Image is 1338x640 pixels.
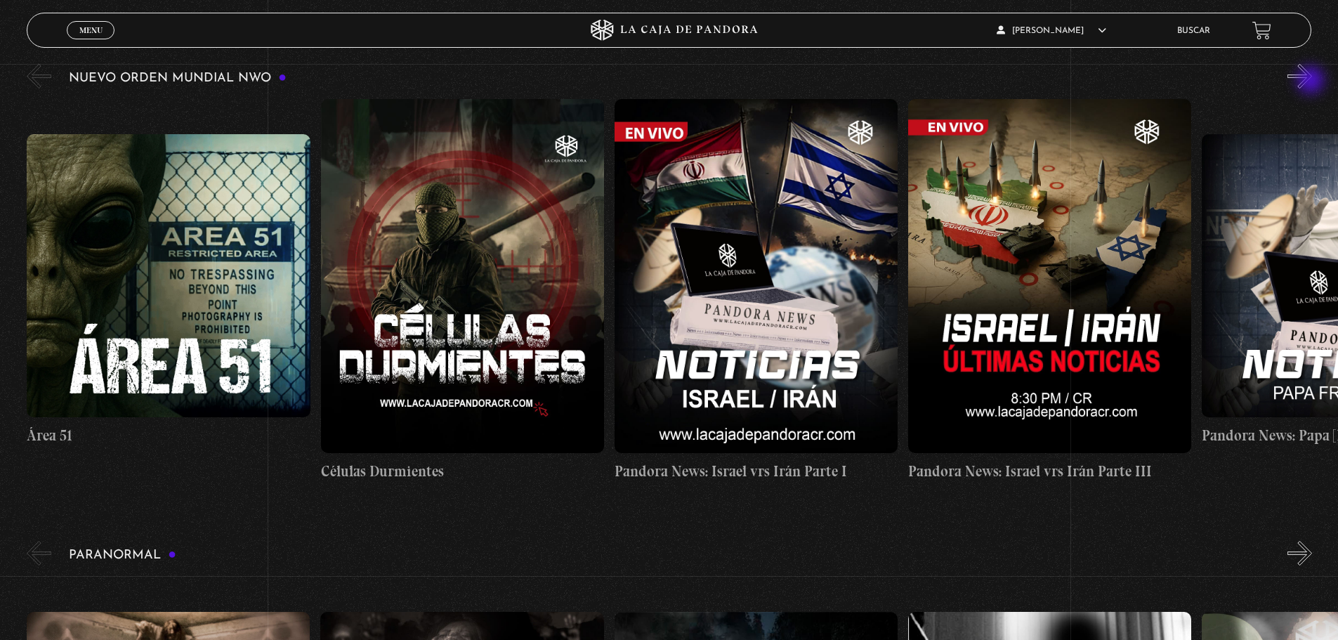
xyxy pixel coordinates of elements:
a: Pandora News: Israel vrs Irán Parte III [908,99,1191,483]
a: View your shopping cart [1252,21,1271,40]
a: Células Durmientes [321,99,604,483]
a: Área 51 [27,99,310,483]
h3: Paranormal [69,549,176,562]
button: Previous [27,541,51,566]
h4: Pandora News: Israel vrs Irán Parte III [908,460,1191,483]
span: Menu [79,26,103,34]
span: [PERSON_NAME] [997,27,1106,35]
button: Next [1287,541,1312,566]
a: Buscar [1177,27,1210,35]
span: Cerrar [74,38,107,48]
h4: Área 51 [27,424,310,447]
a: Pandora News: Israel vrs Irán Parte I [615,99,898,483]
h4: Pandora News: Israel vrs Irán Parte I [615,460,898,483]
button: Previous [27,64,51,89]
button: Next [1287,64,1312,89]
h4: Células Durmientes [321,460,604,483]
h3: Nuevo Orden Mundial NWO [69,72,287,85]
